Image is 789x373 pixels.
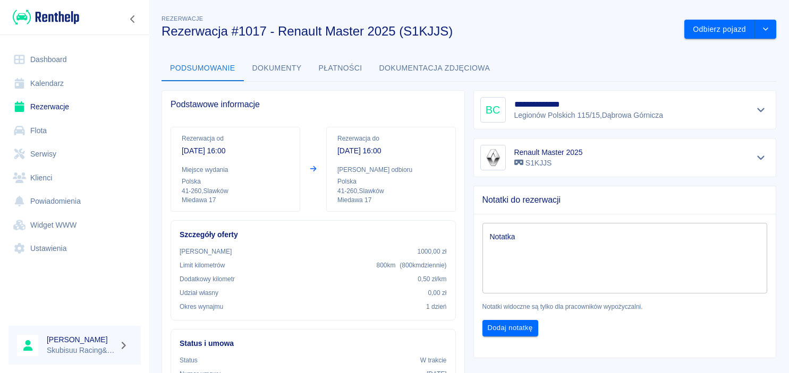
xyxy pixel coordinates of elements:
[180,274,235,284] p: Dodatkowy kilometr
[47,345,115,356] p: Skubisuu Racing&Rent
[125,12,141,26] button: Zwiń nawigację
[9,166,141,190] a: Klienci
[182,165,289,175] p: Miejsce wydania
[182,177,289,186] p: Polska
[47,334,115,345] h6: [PERSON_NAME]
[482,302,768,311] p: Notatki widoczne są tylko dla pracowników wypożyczalni.
[162,15,203,22] span: Rezerwacje
[180,247,232,256] p: [PERSON_NAME]
[9,48,141,72] a: Dashboard
[418,247,447,256] p: 1000,00 zł
[180,261,225,270] p: Limit kilometrów
[180,229,447,240] h6: Szczegóły oferty
[371,56,499,81] button: Dokumentacja zdjęciowa
[182,186,289,196] p: 41-260 , Slawków
[480,97,506,123] div: BC
[9,119,141,143] a: Flota
[9,95,141,119] a: Rezerwacje
[514,147,583,158] h6: Renault Master 2025
[171,99,456,110] span: Podstawowe informacje
[752,102,770,117] button: Pokaż szczegóły
[482,320,538,336] button: Dodaj notatkę
[337,196,445,205] p: Miedawa 17
[752,150,770,165] button: Pokaż szczegóły
[420,355,447,365] p: W trakcie
[482,195,768,205] span: Notatki do rezerwacji
[684,20,755,39] button: Odbierz pojazd
[13,8,79,26] img: Renthelp logo
[337,177,445,186] p: Polska
[426,302,446,311] p: 1 dzień
[162,56,244,81] button: Podsumowanie
[514,110,663,121] p: Legionów Polskich 115/15 , Dąbrowa Górnicza
[337,145,445,157] p: [DATE] 16:00
[9,142,141,166] a: Serwisy
[9,213,141,237] a: Widget WWW
[310,56,371,81] button: Płatności
[180,355,198,365] p: Status
[9,8,79,26] a: Renthelp logo
[377,261,447,270] p: 800 km
[180,302,223,311] p: Okres wynajmu
[755,20,776,39] button: drop-down
[337,186,445,196] p: 41-260 , Slawków
[180,338,447,349] h6: Status i umowa
[9,189,141,213] a: Powiadomienia
[244,56,310,81] button: Dokumenty
[162,24,676,39] h3: Rezerwacja #1017 - Renault Master 2025 (S1KJJS)
[182,134,289,143] p: Rezerwacja od
[9,237,141,261] a: Ustawienia
[514,158,583,169] p: S1KJJS
[9,72,141,96] a: Kalendarz
[182,196,289,205] p: Miedawa 17
[428,288,446,298] p: 0,00 zł
[337,165,445,175] p: [PERSON_NAME] odbioru
[400,262,446,269] span: ( 800 km dziennie )
[182,145,289,157] p: [DATE] 16:00
[337,134,445,143] p: Rezerwacja do
[482,147,504,168] img: Image
[180,288,218,298] p: Udział własny
[418,274,446,284] p: 0,50 zł /km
